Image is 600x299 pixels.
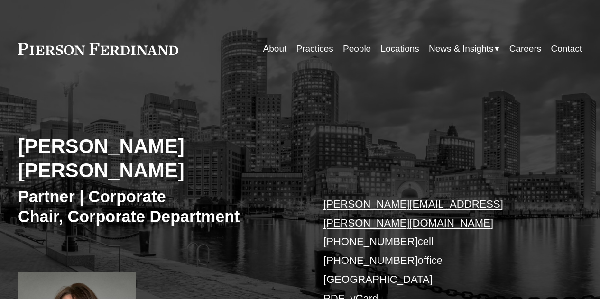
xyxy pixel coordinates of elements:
span: News & Insights [429,41,493,57]
h3: Partner | Corporate Chair, Corporate Department [18,187,300,227]
a: Practices [296,40,333,58]
a: Careers [509,40,542,58]
a: About [263,40,287,58]
h2: [PERSON_NAME] [PERSON_NAME] [18,135,300,182]
a: [PHONE_NUMBER] [323,236,418,247]
a: [PERSON_NAME][EMAIL_ADDRESS][PERSON_NAME][DOMAIN_NAME] [323,198,503,229]
a: [PHONE_NUMBER] [323,254,418,266]
a: Locations [380,40,419,58]
a: folder dropdown [429,40,499,58]
a: Contact [551,40,582,58]
a: People [343,40,371,58]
